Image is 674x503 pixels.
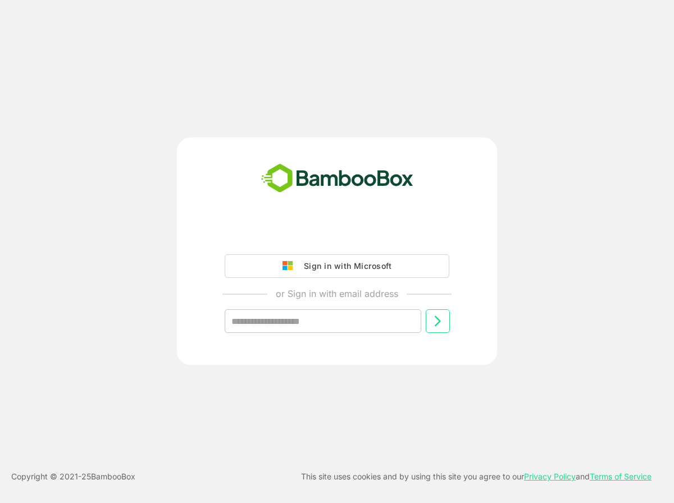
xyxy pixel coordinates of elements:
p: Copyright © 2021- 25 BambooBox [11,470,135,483]
button: Sign in with Microsoft [225,254,449,278]
p: or Sign in with email address [276,287,398,300]
img: google [283,261,298,271]
div: Sign in with Microsoft [298,259,391,273]
p: This site uses cookies and by using this site you agree to our and [301,470,652,483]
img: bamboobox [255,160,420,197]
a: Privacy Policy [524,472,576,481]
iframe: Nút Đăng nhập bằng Google [219,223,455,248]
a: Terms of Service [590,472,652,481]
